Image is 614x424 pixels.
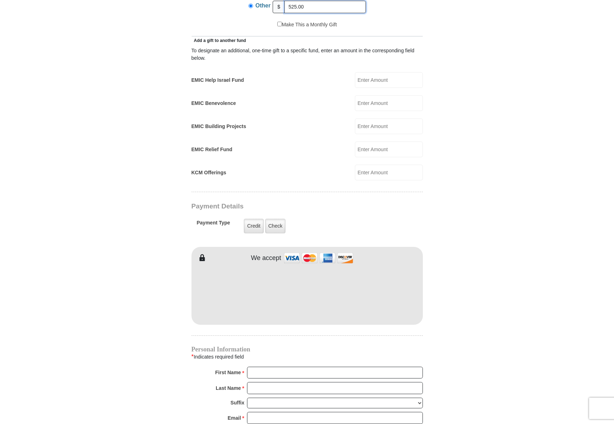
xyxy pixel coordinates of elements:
[273,1,285,13] span: $
[215,367,241,377] strong: First Name
[191,202,373,211] h3: Payment Details
[355,165,423,180] input: Enter Amount
[191,100,236,107] label: EMIC Benevolence
[191,352,423,361] div: Indicates required field
[191,146,232,153] label: EMIC Relief Fund
[256,2,271,9] span: Other
[251,254,281,262] h4: We accept
[265,219,286,233] label: Check
[283,250,354,266] img: credit cards accepted
[191,76,244,84] label: EMIC Help Israel Fund
[355,142,423,157] input: Enter Amount
[231,398,245,408] strong: Suffix
[284,1,366,13] input: Other Amount
[216,383,241,393] strong: Last Name
[191,169,226,176] label: KCM Offerings
[191,47,423,62] div: To designate an additional, one-time gift to a specific fund, enter an amount in the correspondin...
[277,22,282,26] input: Make This a Monthly Gift
[191,346,423,352] h4: Personal Information
[197,220,230,229] h5: Payment Type
[355,72,423,88] input: Enter Amount
[191,123,246,130] label: EMIC Building Projects
[355,118,423,134] input: Enter Amount
[355,95,423,111] input: Enter Amount
[277,21,337,28] label: Make This a Monthly Gift
[244,219,263,233] label: Credit
[191,38,246,43] span: Add a gift to another fund
[228,413,241,423] strong: Email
